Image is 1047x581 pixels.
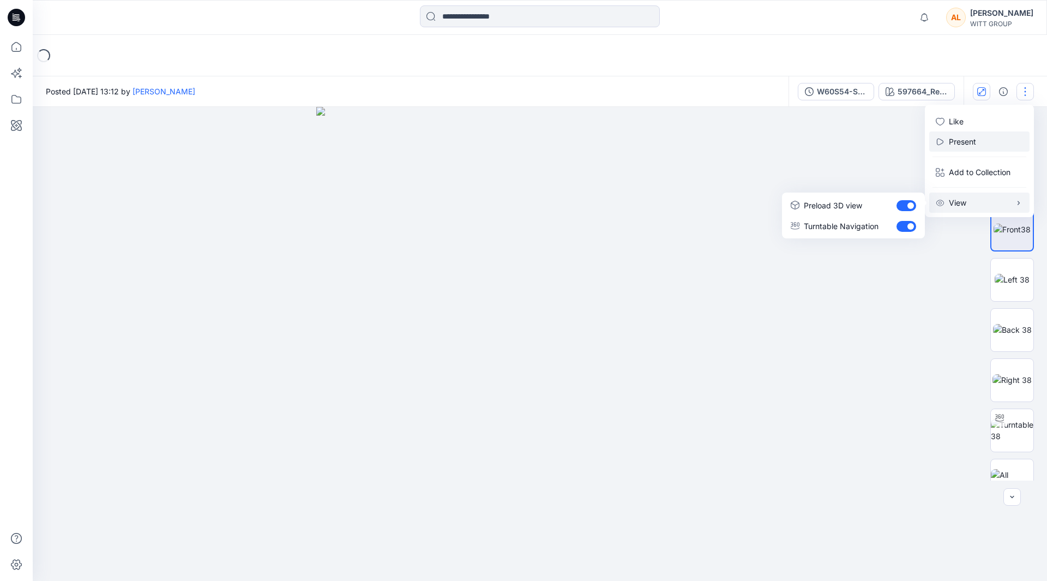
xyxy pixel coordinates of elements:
[993,324,1032,336] img: Back 38
[898,86,948,98] div: 597664_Reed-Ecru-Printed
[949,166,1010,178] p: Add to Collection
[878,83,955,100] button: 597664_Reed-Ecru-Printed
[133,87,195,96] a: [PERSON_NAME]
[991,419,1033,442] img: Turntable 38
[949,116,964,127] p: Like
[46,86,195,97] span: Posted [DATE] 13:12 by
[949,136,976,147] a: Present
[970,20,1033,28] div: WITT GROUP
[946,8,966,27] div: AL
[798,83,874,100] button: W60S54-SHB-ESPE-541_CO
[994,224,1031,235] img: Front38
[970,7,1033,20] div: [PERSON_NAME]
[804,220,878,232] p: Turntable Navigation
[995,83,1012,100] button: Details
[804,200,862,211] p: Preload 3D view
[992,374,1032,386] img: Right 38
[316,107,763,581] img: eyJhbGciOiJIUzI1NiIsImtpZCI6IjAiLCJzbHQiOiJzZXMiLCJ0eXAiOiJKV1QifQ.eyJkYXRhIjp7InR5cGUiOiJzdG9yYW...
[991,469,1033,492] img: All colorways
[995,274,1030,285] img: Left 38
[817,86,867,98] div: W60S54-SHB-ESPE-541_CO
[949,197,966,208] p: View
